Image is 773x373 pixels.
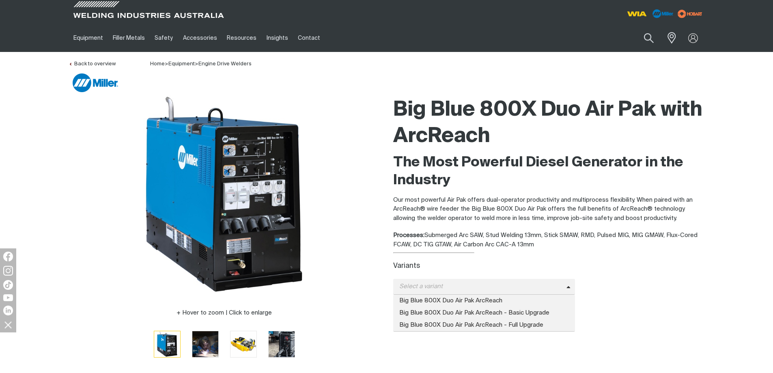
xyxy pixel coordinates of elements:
img: Big Blue 800X Duo Air Pak with ArcReach [269,331,295,357]
h2: The Most Powerful Diesel Generator in the Industry [393,154,705,190]
img: Big Blue 800X Duo Air Pak with ArcReach [123,93,326,296]
img: YouTube [3,294,13,301]
span: > [165,61,168,67]
span: Home [150,61,165,67]
img: miller [675,8,705,20]
a: Accessories [178,24,222,52]
a: Filler Metals [108,24,150,52]
img: Big Blue 800X Duo Air Pak with ArcReach [154,331,180,357]
label: Variants [393,263,420,270]
span: Big Blue 800X Duo Air Pak ArcReach [393,295,575,307]
img: Instagram [3,266,13,276]
p: Our most powerful Air Pak offers dual-operator productivity and multiprocess flexibility. When pa... [393,196,705,223]
a: Contact [293,24,325,52]
a: Back to overview of Engine Drive Welders [69,61,116,67]
a: Equipment [168,61,195,67]
input: Product name or item number... [624,28,662,47]
span: Big Blue 800X Duo Air Pak ArcReach - Basic Upgrade [393,307,575,319]
a: Insights [261,24,293,52]
a: Resources [222,24,261,52]
span: Big Blue 800X Duo Air Pak ArcReach - Full Upgrade [393,319,575,331]
img: Miller [73,73,118,92]
div: Submerged Arc SAW, Stud Welding 13mm, Stick SMAW, RMD, Pulsed MIG, MIG GMAW, Flux-Cored FCAW, DC ... [393,231,705,249]
img: hide socials [1,318,15,332]
img: Big Blue 800X Duo Air Pak with ArcReach [230,331,256,357]
a: Engine Drive Welders [198,61,252,67]
img: Big Blue 800X Duo Air Pak with ArcReach [192,331,218,357]
strong: Processes: [393,232,424,238]
button: Go to slide 1 [154,331,181,358]
span: > [195,61,198,67]
nav: Main [69,24,546,52]
h1: Big Blue 800X Duo Air Pak with ArcReach [393,97,705,150]
span: Select a variant [393,282,566,291]
button: Go to slide 3 [230,331,257,358]
a: Safety [150,24,178,52]
button: Go to slide 2 [192,331,219,358]
img: LinkedIn [3,306,13,315]
img: TikTok [3,280,13,290]
a: Equipment [69,24,108,52]
button: Go to slide 4 [268,331,295,358]
button: Hover to zoom | Click to enlarge [172,308,277,318]
a: Home [150,60,165,67]
button: Search products [635,28,663,47]
img: Facebook [3,252,13,261]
